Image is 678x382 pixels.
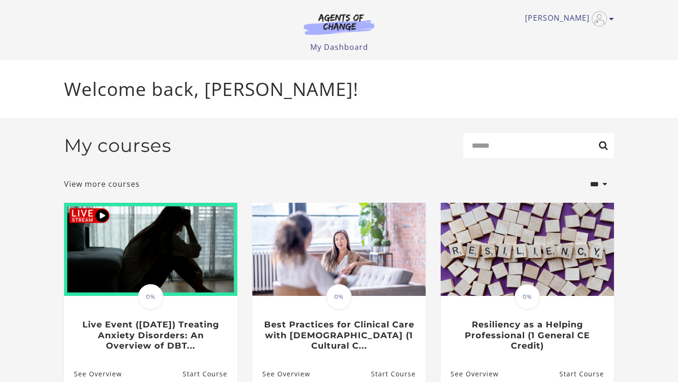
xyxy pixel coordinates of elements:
[64,135,171,157] h2: My courses
[451,319,604,351] h3: Resiliency as a Helping Professional (1 General CE Credit)
[310,42,368,52] a: My Dashboard
[262,319,415,351] h3: Best Practices for Clinical Care with [DEMOGRAPHIC_DATA] (1 Cultural C...
[525,11,609,26] a: Toggle menu
[64,75,614,103] p: Welcome back, [PERSON_NAME]!
[515,284,540,310] span: 0%
[64,178,140,190] a: View more courses
[74,319,227,351] h3: Live Event ([DATE]) Treating Anxiety Disorders: An Overview of DBT...
[326,284,352,310] span: 0%
[294,13,384,35] img: Agents of Change Logo
[138,284,163,310] span: 0%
